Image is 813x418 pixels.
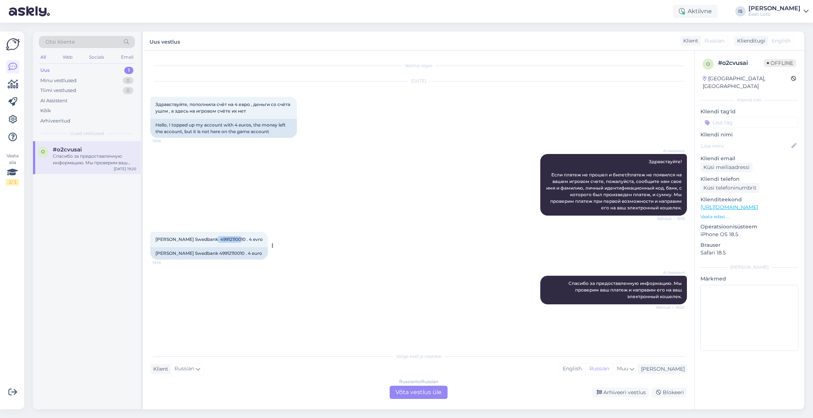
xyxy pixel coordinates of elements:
[6,153,19,186] div: Vaata siia
[53,146,82,153] span: #o2cvusai
[700,117,798,128] input: Lisa tag
[700,97,798,103] div: Kliendi info
[41,149,45,154] span: o
[700,196,798,203] p: Klienditeekond
[155,102,291,114] span: Здравствуйте, пополнила счёт на 4 евро , деньги со счёта ушли , а здесь на игровом счёте их нет
[585,363,613,374] div: Russian
[174,365,194,373] span: Russian
[764,59,796,67] span: Offline
[700,249,798,257] p: Safari 18.5
[706,61,710,67] span: o
[700,204,758,210] a: [URL][DOMAIN_NAME]
[748,5,809,17] a: [PERSON_NAME]Eesti Loto
[70,130,104,137] span: Uued vestlused
[150,36,180,46] label: Uus vestlus
[735,6,746,16] div: IS
[45,38,75,46] span: Otsi kliente
[703,75,791,90] div: [GEOGRAPHIC_DATA], [GEOGRAPHIC_DATA]
[40,67,50,74] div: Uus
[705,37,724,45] span: Russian
[592,388,649,397] div: Arhiveeri vestlus
[700,183,759,193] div: Küsi telefoninumbrit
[680,37,698,45] div: Klient
[617,365,628,372] span: Muu
[700,231,798,238] p: iPhone OS 18.5
[700,131,798,139] p: Kliendi nimi
[657,216,685,221] span: Nähtud ✓ 19:19
[123,77,133,84] div: 0
[124,67,133,74] div: 1
[40,97,67,104] div: AI Assistent
[700,275,798,283] p: Märkmed
[114,166,136,172] div: [DATE] 19:20
[150,62,687,69] div: Vestlus algas
[701,142,790,150] input: Lisa nimi
[88,52,106,62] div: Socials
[150,78,687,84] div: [DATE]
[700,213,798,220] p: Vaata edasi ...
[40,77,77,84] div: Minu vestlused
[657,270,685,275] span: AI Assistent
[53,153,136,166] div: Спасибо за предоставленную информацию. Мы проверим ваш платеж и направим его на ваш электронный к...
[700,175,798,183] p: Kliendi telefon
[700,162,753,172] div: Küsi meiliaadressi
[40,87,76,94] div: Tiimi vestlused
[40,117,70,125] div: Arhiveeritud
[150,247,268,260] div: [PERSON_NAME] Swedbank 49912110010 . 4 euro
[390,386,448,399] div: Võta vestlus üle
[119,52,135,62] div: Email
[652,388,687,397] div: Blokeeri
[150,365,168,373] div: Klient
[638,365,685,373] div: [PERSON_NAME]
[40,107,51,114] div: Kõik
[772,37,791,45] span: English
[61,52,74,62] div: Web
[152,260,180,265] span: 19:19
[656,305,685,310] span: Nähtud ✓ 19:20
[399,378,438,385] div: Russian to Russian
[39,52,47,62] div: All
[748,5,801,11] div: [PERSON_NAME]
[150,353,687,360] div: Valige keel ja vastake
[700,241,798,249] p: Brauser
[152,138,180,144] span: 19:18
[700,223,798,231] p: Operatsioonisüsteem
[123,87,133,94] div: 0
[700,108,798,115] p: Kliendi tag'id
[569,280,683,299] span: Спасибо за предоставленную информацию. Мы проверим ваш платеж и направим его на ваш электронный к...
[734,37,765,45] div: Klienditugi
[748,11,801,17] div: Eesti Loto
[150,119,297,138] div: Hello, I topped up my account with 4 euros, the money left the account, but it is not here on the...
[6,37,20,51] img: Askly Logo
[700,155,798,162] p: Kliendi email
[718,59,764,67] div: # o2cvusai
[6,179,19,186] div: 2 / 3
[657,148,685,154] span: AI Assistent
[673,5,718,18] div: Aktiivne
[559,363,585,374] div: English
[700,264,798,271] div: [PERSON_NAME]
[155,236,263,242] span: [PERSON_NAME] Swedbank 49912110010 . 4 evro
